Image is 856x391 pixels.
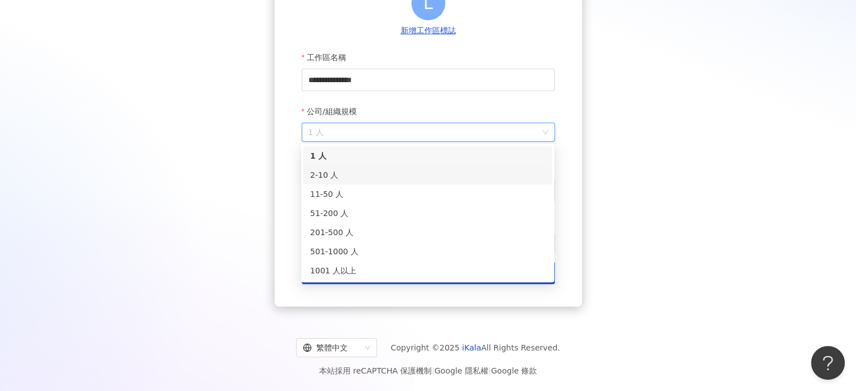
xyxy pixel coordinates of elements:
a: iKala [462,343,481,352]
div: 11-50 人 [303,185,552,204]
div: 2-10 人 [310,169,545,181]
div: 2-10 人 [303,165,552,185]
div: 1001 人以上 [310,264,545,277]
span: 1 人 [308,123,548,141]
div: 51-200 人 [310,207,545,219]
span: | [432,366,434,375]
span: | [488,366,491,375]
div: 201-500 人 [310,226,545,239]
div: 1001 人以上 [303,261,552,280]
span: Copyright © 2025 All Rights Reserved. [391,341,560,354]
button: 新增工作區標誌 [397,25,459,37]
div: 1 人 [303,146,552,165]
div: 201-500 人 [303,223,552,242]
div: 繁體中文 [303,339,360,357]
input: 工作區名稱 [302,69,555,91]
a: Google 條款 [491,366,537,375]
label: 工作區名稱 [302,46,355,69]
iframe: Help Scout Beacon - Open [811,346,845,380]
div: 1 人 [310,150,545,162]
label: 公司/組織規模 [302,100,365,123]
a: Google 隱私權 [434,366,488,375]
div: 501-1000 人 [303,242,552,261]
span: 本站採用 reCAPTCHA 保護機制 [319,364,537,377]
div: 501-1000 人 [310,245,545,258]
div: 51-200 人 [303,204,552,223]
div: 11-50 人 [310,188,545,200]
